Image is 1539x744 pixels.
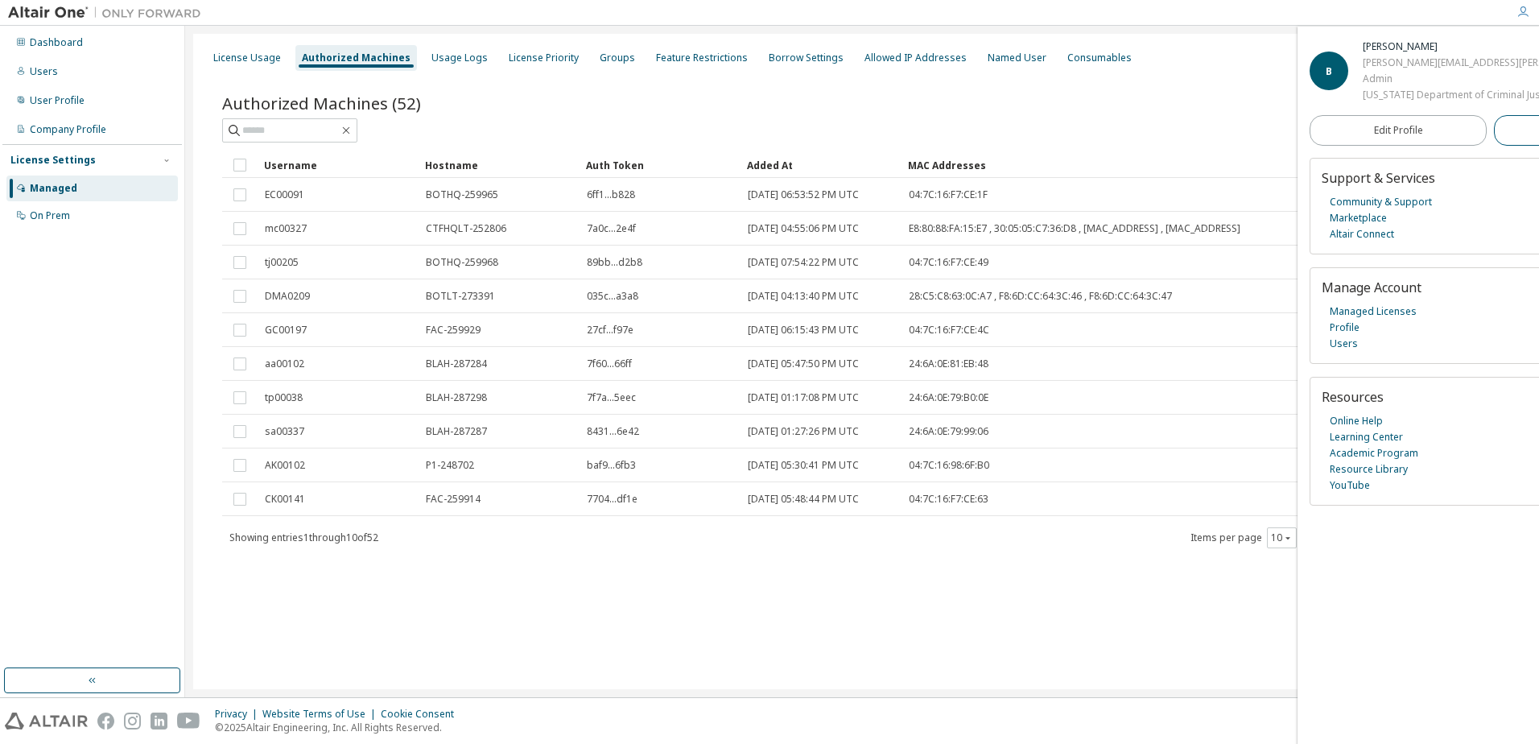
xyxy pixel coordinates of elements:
div: Hostname [425,152,573,178]
span: 035c...a3a8 [587,290,638,303]
span: 04:7C:16:F7:CE:63 [909,493,988,506]
span: [DATE] 04:55:06 PM UTC [748,222,859,235]
span: 04:7C:16:F7:CE:49 [909,256,988,269]
div: License Usage [213,52,281,64]
span: 8431...6e42 [587,425,639,438]
span: CTFHQLT-252806 [426,222,506,235]
span: FAC-259914 [426,493,481,506]
div: Managed [30,182,77,195]
span: tp00038 [265,391,303,404]
img: facebook.svg [97,713,114,730]
a: Users [1330,336,1358,352]
a: Academic Program [1330,445,1418,461]
span: 04:7C:16:F7:CE:4C [909,324,989,337]
span: aa00102 [265,358,304,370]
span: DMA0209 [265,290,310,303]
button: 10 [1271,531,1293,544]
span: Resources [1322,388,1384,406]
span: AK00102 [265,459,305,472]
span: tj00205 [265,256,299,269]
img: altair_logo.svg [5,713,88,730]
div: Usage Logs [431,52,488,64]
span: 04:7C:16:98:6F:B0 [909,459,989,472]
a: Resource Library [1330,461,1408,477]
div: Users [30,65,58,78]
div: Consumables [1067,52,1132,64]
span: BOTLT-273391 [426,290,495,303]
div: Allowed IP Addresses [864,52,967,64]
span: 7704...df1e [587,493,637,506]
a: Altair Connect [1330,226,1394,242]
div: Auth Token [586,152,734,178]
span: [DATE] 01:17:08 PM UTC [748,391,859,404]
a: Edit Profile [1310,115,1487,146]
img: instagram.svg [124,713,141,730]
span: baf9...6fb3 [587,459,636,472]
img: Altair One [8,5,209,21]
span: BOTHQ-259965 [426,188,498,201]
span: 7f60...66ff [587,358,632,370]
div: License Settings [10,154,96,167]
span: BLAH-287284 [426,358,487,370]
div: Company Profile [30,123,106,136]
span: mc00327 [265,222,307,235]
span: 04:7C:16:F7:CE:1F [909,188,988,201]
span: 24:6A:0E:81:EB:48 [909,358,988,370]
span: 24:6A:0E:79:B0:0E [909,391,988,404]
span: Support & Services [1322,169,1435,187]
span: sa00337 [265,425,304,438]
a: Online Help [1330,413,1383,429]
span: [DATE] 06:53:52 PM UTC [748,188,859,201]
span: E8:80:88:FA:15:E7 , 30:05:05:C7:36:D8 , [MAC_ADDRESS] , [MAC_ADDRESS] [909,222,1240,235]
div: Cookie Consent [381,708,464,721]
div: Privacy [215,708,262,721]
div: Named User [988,52,1046,64]
span: EC00091 [265,188,304,201]
span: FAC-259929 [426,324,481,337]
a: Marketplace [1330,210,1387,226]
span: 24:6A:0E:79:99:06 [909,425,988,438]
span: BOTHQ-259968 [426,256,498,269]
span: BLAH-287287 [426,425,487,438]
div: Authorized Machines [302,52,411,64]
div: Feature Restrictions [656,52,748,64]
div: Borrow Settings [769,52,844,64]
span: Authorized Machines (52) [222,92,421,114]
span: [DATE] 05:48:44 PM UTC [748,493,859,506]
span: CK00141 [265,493,305,506]
a: Learning Center [1330,429,1403,445]
span: [DATE] 05:47:50 PM UTC [748,358,859,370]
span: Showing entries 1 through 10 of 52 [229,531,378,544]
a: Profile [1330,320,1360,336]
div: Groups [600,52,635,64]
span: B [1326,64,1332,78]
span: [DATE] 07:54:22 PM UTC [748,256,859,269]
span: 27cf...f97e [587,324,633,337]
img: youtube.svg [177,713,200,730]
span: 89bb...d2b8 [587,256,642,269]
span: 28:C5:C8:63:0C:A7 , F8:6D:CC:64:3C:46 , F8:6D:CC:64:3C:47 [909,290,1172,303]
div: Username [264,152,412,178]
p: © 2025 Altair Engineering, Inc. All Rights Reserved. [215,721,464,734]
span: 6ff1...b828 [587,188,635,201]
div: Added At [747,152,895,178]
a: Community & Support [1330,194,1432,210]
div: User Profile [30,94,85,107]
div: MAC Addresses [908,152,1333,178]
span: 7a0c...2e4f [587,222,636,235]
span: 7f7a...5eec [587,391,636,404]
span: [DATE] 01:27:26 PM UTC [748,425,859,438]
span: [DATE] 04:13:40 PM UTC [748,290,859,303]
div: Website Terms of Use [262,708,381,721]
span: [DATE] 06:15:43 PM UTC [748,324,859,337]
span: GC00197 [265,324,307,337]
span: Manage Account [1322,279,1421,296]
span: [DATE] 05:30:41 PM UTC [748,459,859,472]
div: Dashboard [30,36,83,49]
img: linkedin.svg [151,713,167,730]
div: License Priority [509,52,579,64]
span: Items per page [1190,527,1297,548]
span: P1-248702 [426,459,474,472]
span: Edit Profile [1374,124,1423,137]
span: BLAH-287298 [426,391,487,404]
